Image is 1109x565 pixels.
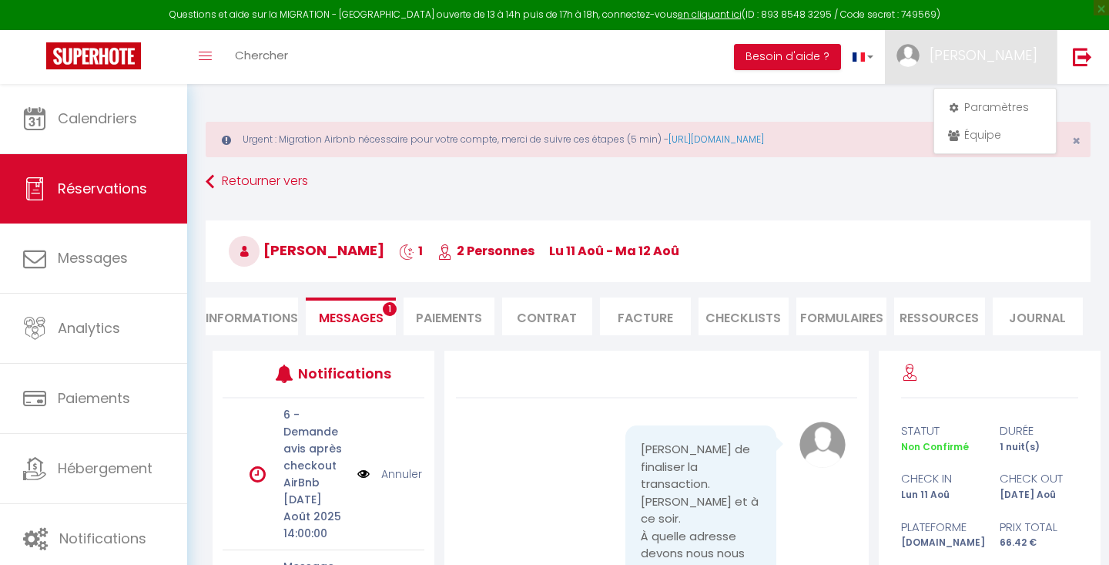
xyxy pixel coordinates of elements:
[549,242,679,260] span: lu 11 Aoû - ma 12 Aoû
[58,248,128,267] span: Messages
[990,422,1088,440] div: durée
[891,469,990,488] div: check in
[896,44,920,67] img: ...
[894,298,984,335] li: Ressources
[235,47,288,63] span: Chercher
[383,302,397,316] span: 1
[901,440,969,453] span: Non Confirmé
[58,109,137,128] span: Calendriers
[990,518,1088,536] div: Prix total
[1073,47,1092,66] img: logout
[799,422,846,468] img: avatar.png
[678,8,742,21] a: en cliquant ici
[938,122,1052,148] a: Équipe
[993,298,1083,335] li: Journal
[990,440,1088,455] div: 1 nuit(s)
[206,122,1091,157] div: Urgent : Migration Airbnb nécessaire pour votre compte, merci de suivre ces étapes (5 min) -
[796,298,886,335] li: FORMULAIRES
[891,488,990,503] div: Lun 11 Aoû
[58,459,152,478] span: Hébergement
[885,30,1057,84] a: ... [PERSON_NAME]
[891,518,990,536] div: Plateforme
[298,356,382,391] h3: Notifications
[502,298,592,335] li: Contrat
[990,488,1088,503] div: [DATE] Aoû
[229,240,384,260] span: [PERSON_NAME]
[437,242,534,260] span: 2 Personnes
[699,298,789,335] li: CHECKLISTS
[404,298,494,335] li: Paiements
[1072,134,1081,148] button: Close
[46,42,141,69] img: Super Booking
[206,168,1091,196] a: Retourner vers
[58,318,120,338] span: Analytics
[58,388,130,408] span: Paiements
[930,45,1037,65] span: [PERSON_NAME]
[59,529,146,548] span: Notifications
[223,30,300,84] a: Chercher
[990,536,1088,550] div: 66.42 €
[1072,131,1081,150] span: ×
[891,422,990,440] div: statut
[399,242,423,260] span: 1
[58,179,147,198] span: Réservations
[357,466,370,483] img: NO IMAGE
[600,298,690,335] li: Facture
[891,536,990,550] div: [DOMAIN_NAME]
[938,94,1052,120] a: Paramètres
[668,133,764,146] a: [URL][DOMAIN_NAME]
[1044,500,1109,565] iframe: LiveChat chat widget
[283,491,347,542] p: [DATE] Août 2025 14:00:00
[283,406,347,491] p: 6 - Demande avis après checkout AirBnb
[734,44,841,70] button: Besoin d'aide ?
[381,466,422,483] a: Annuler
[206,298,298,335] li: Informations
[319,309,384,327] span: Messages
[990,469,1088,488] div: check out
